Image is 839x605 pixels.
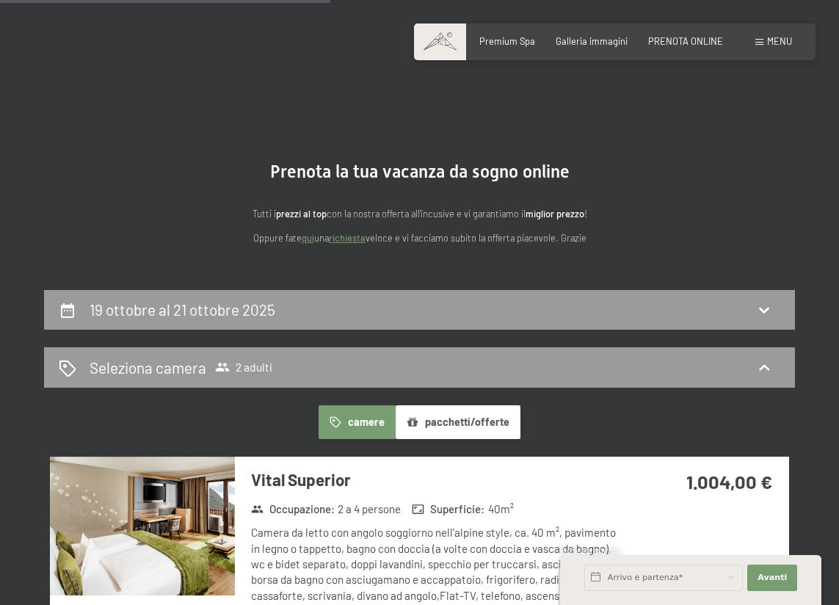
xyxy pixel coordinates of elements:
strong: 1.004,00 € [686,470,772,493]
a: richiesta [329,232,366,244]
span: Prenota la tua vacanza da sogno online [270,162,570,182]
h2: Seleziona camera [90,357,206,378]
span: Menu [767,35,792,47]
span: 40 m² [488,501,514,517]
button: Avanti [747,565,797,591]
a: PRENOTA ONLINE [648,35,723,47]
strong: Occupazione : [251,501,335,517]
span: 2 a 4 persone [338,501,401,517]
p: Oppure fate una veloce e vi facciamo subito la offerta piacevole. Grazie [126,231,713,245]
a: Premium Spa [479,35,535,47]
p: Tutti i con la nostra offerta all'incusive e vi garantiamo il ! [126,206,713,221]
button: pacchetti/offerte [396,405,520,439]
strong: Superficie : [412,501,484,517]
button: camere [319,405,395,439]
h2: 19 ottobre al 21 ottobre 2025 [90,300,275,319]
a: quì [302,232,314,244]
span: Richiesta express [560,546,620,555]
a: Galleria immagini [556,35,628,47]
img: mss_renderimg.php [50,457,235,595]
strong: miglior prezzo [526,208,584,220]
strong: prezzi al top [276,208,327,220]
h3: Vital Superior [251,468,622,491]
span: Avanti [758,572,787,584]
span: 2 adulti [215,360,272,374]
